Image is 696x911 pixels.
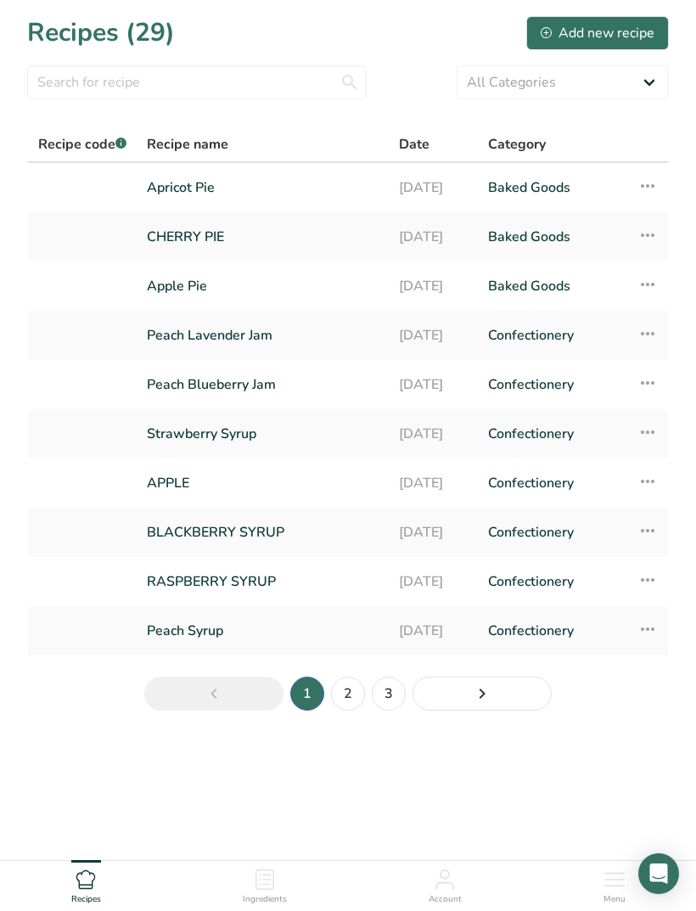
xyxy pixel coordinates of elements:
[488,465,617,501] a: Confectionery
[27,65,367,99] input: Search for recipe
[147,564,379,599] a: RASPBERRY SYRUP
[399,564,469,599] a: [DATE]
[147,268,379,304] a: Apple Pie
[413,677,552,711] a: Next page
[488,219,617,255] a: Baked Goods
[147,515,379,550] a: BLACKBERRY SYRUP
[144,677,283,711] a: Previous page
[399,134,429,155] span: Date
[399,170,469,205] a: [DATE]
[147,465,379,501] a: APPLE
[488,613,617,649] a: Confectionery
[488,515,617,550] a: Confectionery
[488,416,617,452] a: Confectionery
[38,135,126,154] span: Recipe code
[429,861,462,907] a: Account
[372,677,406,711] a: Page 3.
[541,23,654,43] div: Add new recipe
[429,893,462,906] span: Account
[399,416,469,452] a: [DATE]
[399,515,469,550] a: [DATE]
[488,268,617,304] a: Baked Goods
[147,367,379,402] a: Peach Blueberry Jam
[488,367,617,402] a: Confectionery
[147,318,379,353] a: Peach Lavender Jam
[243,893,287,906] span: Ingredients
[71,861,101,907] a: Recipes
[488,318,617,353] a: Confectionery
[71,893,101,906] span: Recipes
[331,677,365,711] a: Page 2.
[399,318,469,353] a: [DATE]
[526,16,669,50] button: Add new recipe
[399,219,469,255] a: [DATE]
[603,893,626,906] span: Menu
[147,219,379,255] a: CHERRY PIE
[399,465,469,501] a: [DATE]
[399,367,469,402] a: [DATE]
[638,853,679,894] div: Open Intercom Messenger
[243,861,287,907] a: Ingredients
[488,170,617,205] a: Baked Goods
[147,416,379,452] a: Strawberry Syrup
[399,268,469,304] a: [DATE]
[27,14,175,52] h1: Recipes (29)
[488,564,617,599] a: Confectionery
[147,134,228,155] span: Recipe name
[399,613,469,649] a: [DATE]
[488,134,546,155] span: Category
[147,613,379,649] a: Peach Syrup
[147,170,379,205] a: Apricot Pie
